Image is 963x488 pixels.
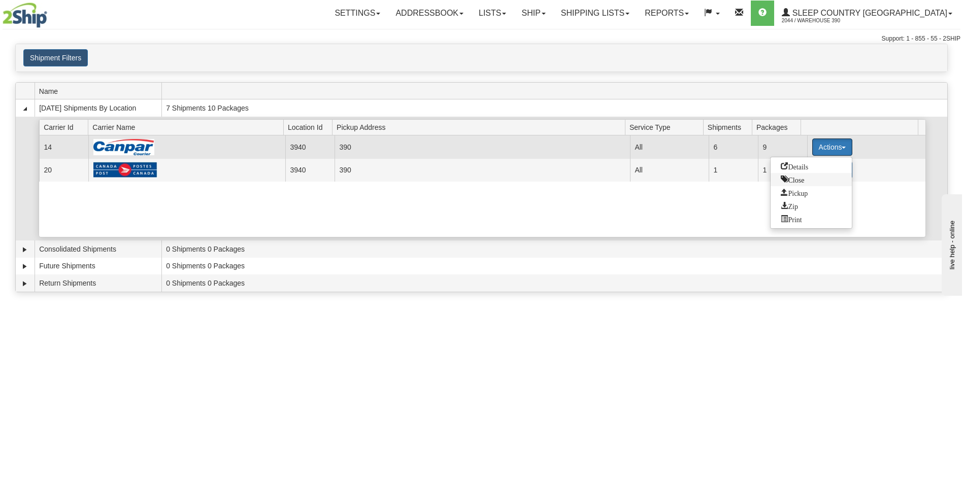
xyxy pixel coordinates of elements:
[553,1,637,26] a: Shipping lists
[790,9,947,17] span: Sleep Country [GEOGRAPHIC_DATA]
[771,160,852,173] a: Go to Details view
[771,199,852,213] a: Zip and Download All Shipping Documents
[782,16,858,26] span: 2044 / Warehouse 390
[940,192,962,296] iframe: chat widget
[20,278,30,289] a: Expand
[3,3,47,28] img: logo2044.jpg
[35,274,161,292] td: Return Shipments
[23,49,88,66] button: Shipment Filters
[630,135,709,158] td: All
[637,1,696,26] a: Reports
[781,189,808,196] span: Pickup
[708,119,752,135] span: Shipments
[35,240,161,258] td: Consolidated Shipments
[20,245,30,255] a: Expand
[92,119,283,135] span: Carrier Name
[774,1,960,26] a: Sleep Country [GEOGRAPHIC_DATA] 2044 / Warehouse 390
[758,135,807,158] td: 9
[388,1,471,26] a: Addressbook
[44,119,88,135] span: Carrier Id
[514,1,553,26] a: Ship
[629,119,703,135] span: Service Type
[758,159,807,182] td: 1
[709,159,758,182] td: 1
[285,159,335,182] td: 3940
[781,176,804,183] span: Close
[781,215,802,222] span: Print
[39,135,88,158] td: 14
[337,119,625,135] span: Pickup Address
[756,119,801,135] span: Packages
[161,274,947,292] td: 0 Shipments 0 Packages
[471,1,514,26] a: Lists
[39,83,161,99] span: Name
[3,34,960,43] div: Support: 1 - 855 - 55 - 2SHIP
[335,135,630,158] td: 390
[285,135,335,158] td: 3940
[709,135,758,158] td: 6
[288,119,333,135] span: Location Id
[35,258,161,275] td: Future Shipments
[771,173,852,186] a: Close this group
[781,202,798,209] span: Zip
[812,138,853,156] button: Actions
[39,159,88,182] td: 20
[771,213,852,226] a: Print or Download All Shipping Documents in one file
[771,186,852,199] a: Request a carrier pickup
[20,261,30,271] a: Expand
[93,162,157,178] img: Canada Post
[327,1,388,26] a: Settings
[35,99,161,117] td: [DATE] Shipments By Location
[93,139,154,155] img: Canpar
[161,240,947,258] td: 0 Shipments 0 Packages
[161,258,947,275] td: 0 Shipments 0 Packages
[8,9,94,16] div: live help - online
[161,99,947,117] td: 7 Shipments 10 Packages
[20,103,30,114] a: Collapse
[781,162,808,169] span: Details
[630,159,709,182] td: All
[335,159,630,182] td: 390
